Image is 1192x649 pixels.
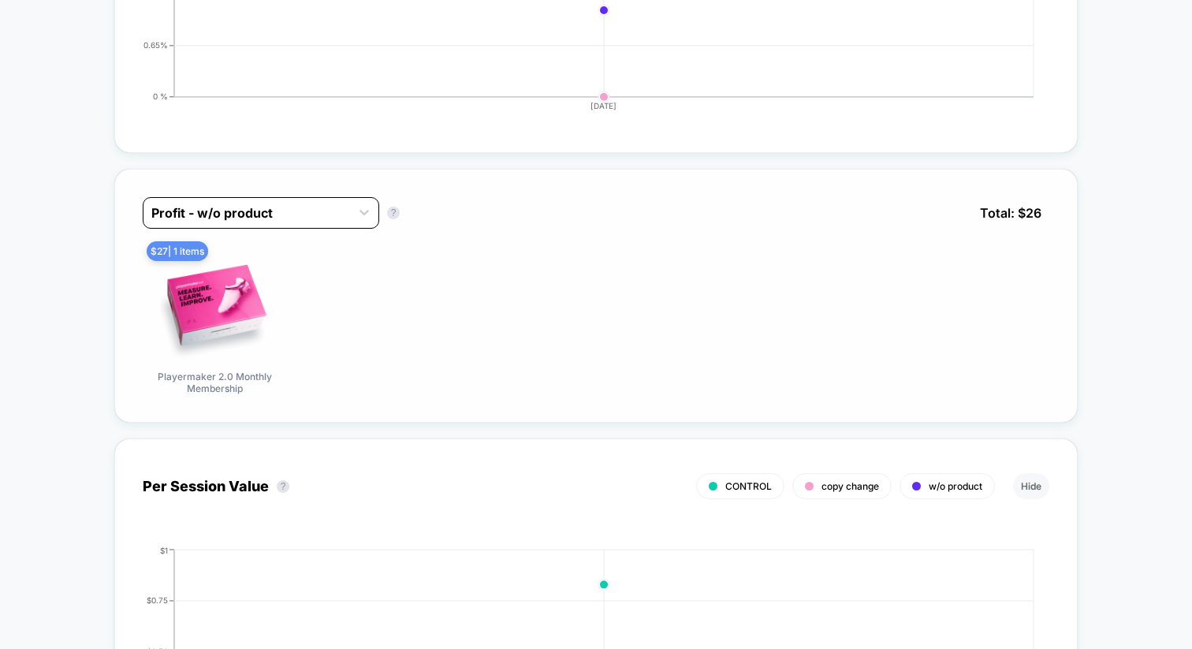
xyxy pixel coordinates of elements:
button: ? [387,207,400,219]
tspan: 0 % [153,91,168,101]
span: $ 27 | 1 items [147,241,208,261]
button: ? [277,480,289,493]
tspan: 0.65% [143,40,168,50]
span: copy change [821,480,879,492]
span: Playermaker 2.0 Monthly Membership [156,371,274,394]
span: CONTROL [725,480,772,492]
img: Playermaker 2.0 Monthly Membership [160,252,270,363]
button: Hide [1013,473,1049,499]
span: Total: $ 26 [972,197,1049,229]
tspan: [DATE] [591,101,617,110]
span: w/o product [929,480,982,492]
tspan: $1 [160,545,168,554]
tspan: $0.75 [147,595,168,605]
